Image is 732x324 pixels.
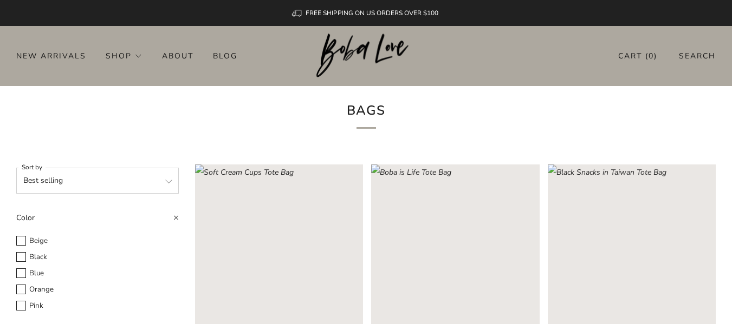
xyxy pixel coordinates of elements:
[649,51,654,61] items-count: 0
[618,47,657,65] a: Cart
[106,47,142,64] a: Shop
[316,34,416,78] img: Boba Love
[213,47,237,64] a: Blog
[679,47,716,65] a: Search
[16,47,86,64] a: New Arrivals
[16,213,35,223] span: Color
[16,251,179,263] label: Black
[16,235,179,247] label: Beige
[316,34,416,78] a: Boba Love
[162,47,193,64] a: About
[217,99,516,129] h1: Bags
[16,283,179,296] label: Orange
[16,300,179,312] label: Pink
[306,9,438,17] span: FREE SHIPPING ON US ORDERS OVER $100
[16,210,179,233] summary: Color
[16,267,179,280] label: Blue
